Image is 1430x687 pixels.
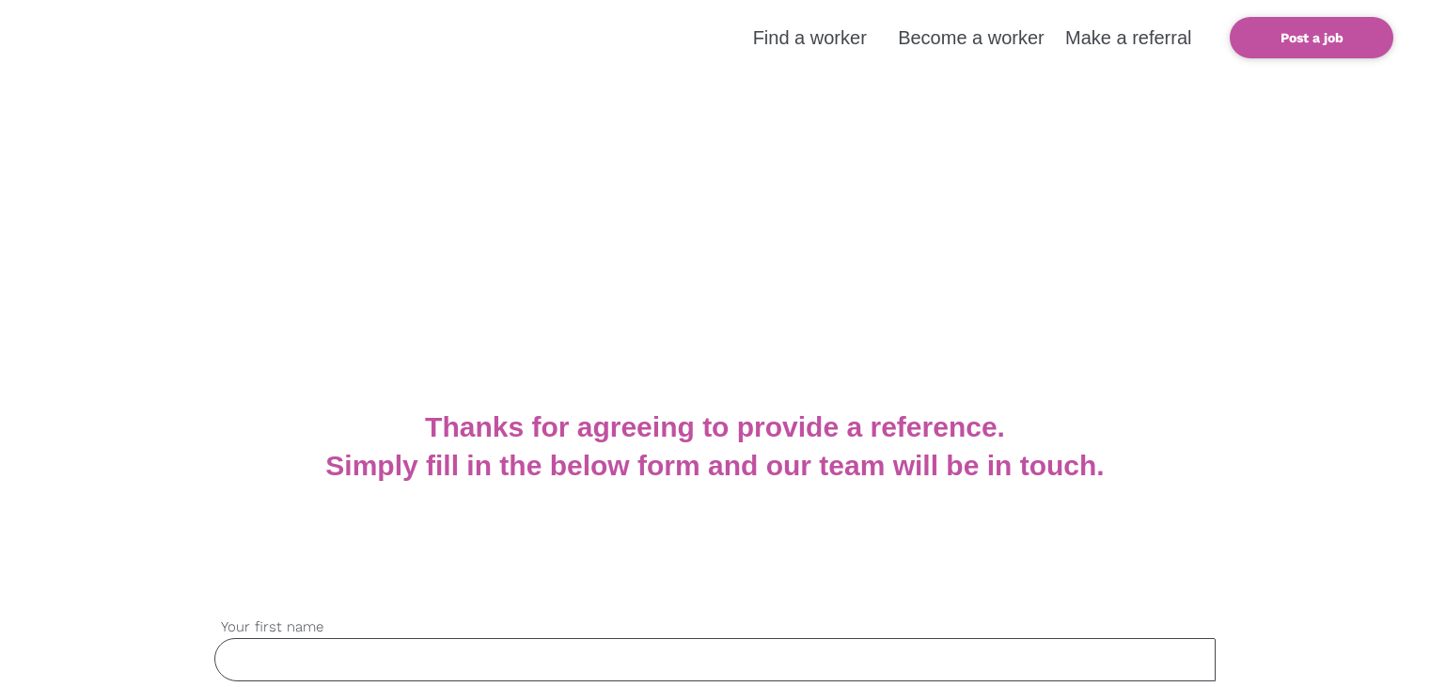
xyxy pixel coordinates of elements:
a: Find a worker [753,27,867,48]
b: Thanks for agreeing to provide a reference. [425,411,1005,442]
a: Become a worker [898,27,1045,48]
a: Make a referral [1065,27,1192,48]
a: Post a job [1230,17,1393,58]
label: Your first name [214,616,1216,638]
b: Post a job [1281,30,1344,45]
b: Simply fill in the below form and our team will be in touch. [325,450,1104,481]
